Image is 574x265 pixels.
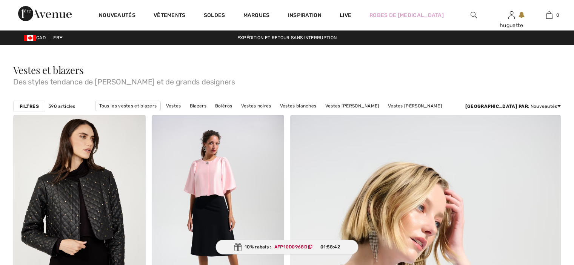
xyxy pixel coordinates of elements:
[320,244,340,250] span: 01:58:42
[369,11,444,19] a: Robes de [MEDICAL_DATA]
[20,103,39,110] strong: Filtres
[237,101,275,111] a: Vestes noires
[508,11,515,20] img: Mes infos
[508,11,515,18] a: Se connecter
[251,111,289,121] a: Vestes bleues
[24,35,36,41] img: Canadian Dollar
[322,101,383,111] a: Vestes [PERSON_NAME]
[243,12,270,20] a: Marques
[340,11,351,19] a: Live
[465,104,528,109] strong: [GEOGRAPHIC_DATA] par
[471,11,477,20] img: recherche
[465,103,561,110] div: : Nouveautés
[204,12,225,20] a: Soldes
[276,101,320,111] a: Vestes blanches
[154,12,186,20] a: Vêtements
[24,35,49,40] span: CAD
[99,12,135,20] a: Nouveautés
[95,101,161,111] a: Tous les vestes et blazers
[13,63,84,77] span: Vestes et blazers
[274,244,307,250] ins: AFP10D0968D
[493,21,530,29] div: huguette
[186,101,210,111] a: Blazers
[162,101,185,111] a: Vestes
[531,11,568,20] a: 0
[215,240,359,254] div: 10% rabais :
[546,11,552,20] img: Mon panier
[234,243,242,251] img: Gift.svg
[53,35,63,40] span: FR
[288,12,322,20] span: Inspiration
[48,103,75,110] span: 390 articles
[13,75,561,86] span: Des styles tendance de [PERSON_NAME] et de grands designers
[384,101,446,111] a: Vestes [PERSON_NAME]
[556,12,559,18] span: 0
[211,101,236,111] a: Boléros
[18,6,72,21] img: 1ère Avenue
